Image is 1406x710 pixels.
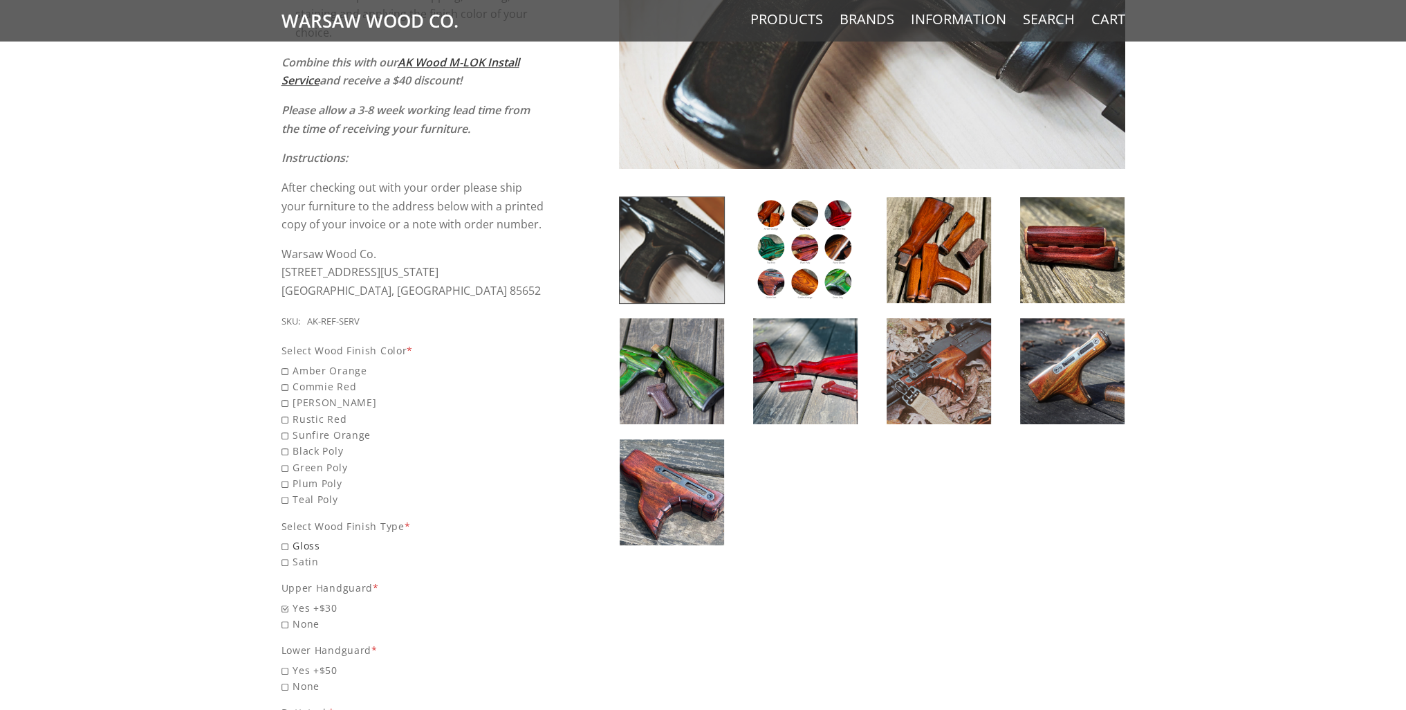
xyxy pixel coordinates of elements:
[281,379,546,394] span: Commie Red
[281,102,530,136] em: Please allow a 3-8 week working lead time from the time of receiving your furniture.
[281,55,519,89] a: AK Wood M-LOK Install Service
[281,314,300,329] div: SKU:
[281,411,546,427] span: Rustic Red
[1091,10,1125,28] a: Cart
[753,318,858,424] img: AK Wood Refinishing Service
[281,179,546,234] p: After checking out with your order please ship your furniture to the address below with a printed...
[281,283,541,298] span: [GEOGRAPHIC_DATA], [GEOGRAPHIC_DATA] 85652
[281,475,546,491] span: Plum Poly
[281,246,376,262] span: Warsaw Wood Co.
[281,343,546,358] div: Select Wood Finish Color
[750,10,823,28] a: Products
[281,616,546,632] span: None
[281,443,546,459] span: Black Poly
[1020,197,1125,303] img: AK Wood Refinishing Service
[281,363,546,379] span: Amber Orange
[307,314,360,329] div: AK-REF-SERV
[620,318,724,424] img: AK Wood Refinishing Service
[620,197,724,303] img: AK Wood Refinishing Service
[281,150,348,165] em: Instructions:
[620,439,724,545] img: AK Wood Refinishing Service
[281,427,546,443] span: Sunfire Orange
[281,554,546,570] span: Satin
[281,264,438,280] span: [STREET_ADDRESS][US_STATE]
[281,662,546,678] span: Yes +$50
[281,538,546,554] span: Gloss
[1023,10,1075,28] a: Search
[911,10,1006,28] a: Information
[281,678,546,694] span: None
[281,491,546,507] span: Teal Poly
[753,197,858,303] img: AK Wood Refinishing Service
[887,197,991,303] img: AK Wood Refinishing Service
[281,518,546,534] div: Select Wood Finish Type
[281,580,546,596] div: Upper Handguard
[281,459,546,475] span: Green Poly
[887,318,991,424] img: AK Wood Refinishing Service
[281,600,546,616] span: Yes +$30
[840,10,894,28] a: Brands
[281,394,546,410] span: [PERSON_NAME]
[281,642,546,658] div: Lower Handguard
[1020,318,1125,424] img: AK Wood Refinishing Service
[281,55,519,89] em: Combine this with our and receive a $40 discount!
